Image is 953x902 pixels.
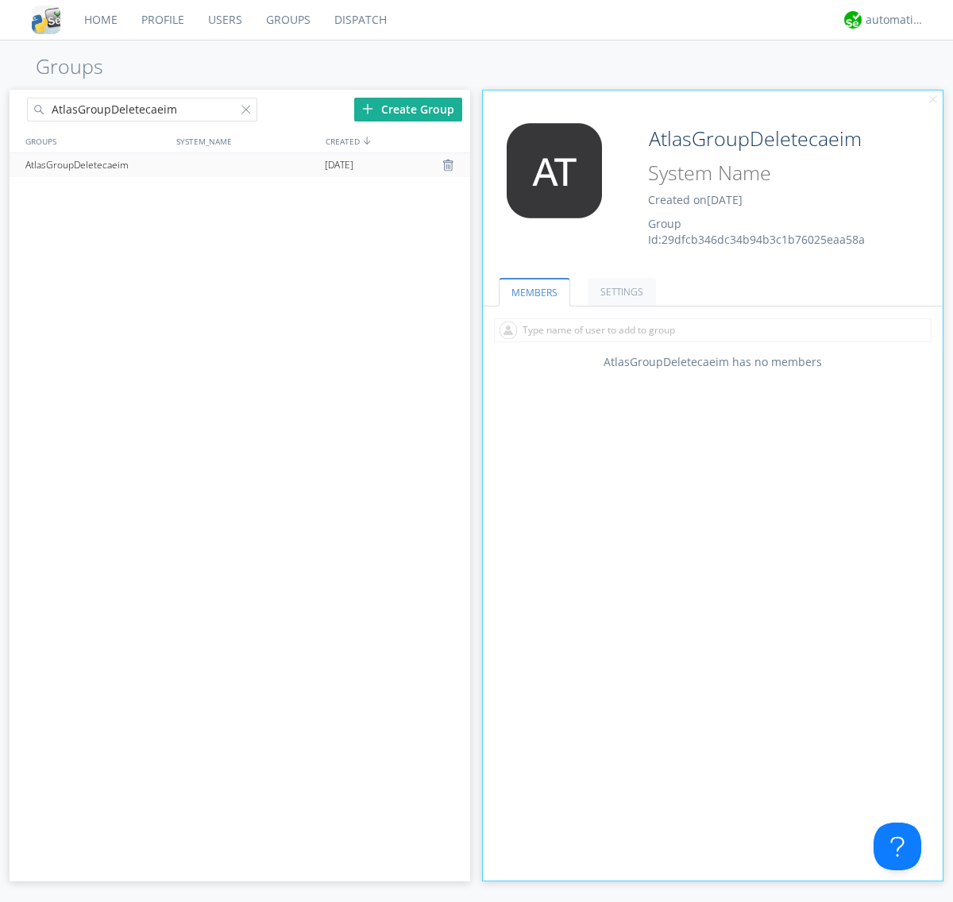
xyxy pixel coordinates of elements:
input: Type name of user to add to group [494,318,932,342]
div: automation+atlas [866,12,925,28]
iframe: Toggle Customer Support [874,823,921,870]
img: 373638.png [495,123,614,218]
div: GROUPS [21,129,168,152]
input: System Name [642,158,899,188]
img: d2d01cd9b4174d08988066c6d424eccd [844,11,862,29]
div: SYSTEM_NAME [172,129,322,152]
a: MEMBERS [499,278,570,306]
span: [DATE] [325,153,353,177]
img: plus.svg [362,103,373,114]
div: CREATED [322,129,472,152]
img: cancel.svg [928,94,939,106]
a: SETTINGS [588,278,656,306]
div: Create Group [354,98,462,121]
span: [DATE] [707,192,743,207]
div: AtlasGroupDeletecaeim has no members [483,354,943,370]
img: cddb5a64eb264b2086981ab96f4c1ba7 [32,6,60,34]
span: Group Id: 29dfcb346dc34b94b3c1b76025eaa58a [648,216,865,247]
span: Created on [648,192,743,207]
a: AtlasGroupDeletecaeim[DATE] [10,153,470,177]
input: Search groups [27,98,257,121]
div: AtlasGroupDeletecaeim [21,153,170,177]
input: Group Name [642,123,899,155]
